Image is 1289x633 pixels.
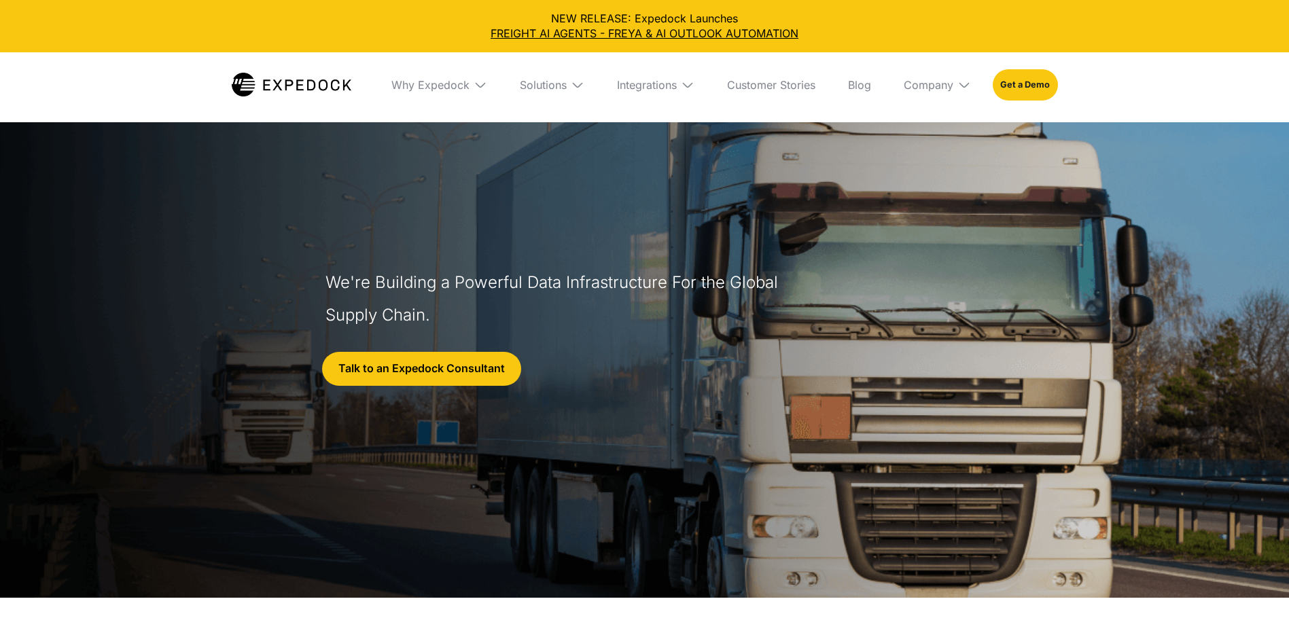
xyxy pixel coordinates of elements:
a: Customer Stories [716,52,826,117]
h1: We're Building a Powerful Data Infrastructure For the Global Supply Chain. [325,266,785,331]
a: FREIGHT AI AGENTS - FREYA & AI OUTLOOK AUTOMATION [11,26,1278,41]
div: Company [904,78,953,92]
div: Why Expedock [391,78,470,92]
div: Integrations [617,78,677,92]
a: Talk to an Expedock Consultant [322,352,521,386]
div: Solutions [520,78,567,92]
a: Blog [837,52,882,117]
a: Get a Demo [993,69,1057,101]
div: NEW RELEASE: Expedock Launches [11,11,1278,41]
